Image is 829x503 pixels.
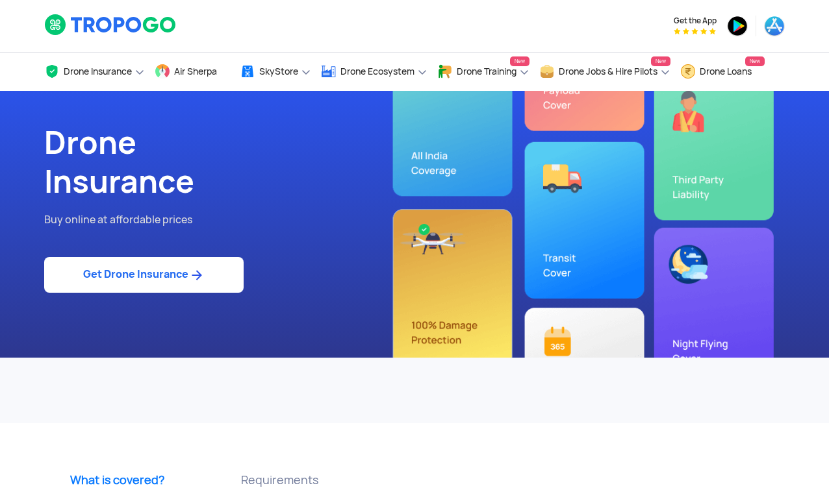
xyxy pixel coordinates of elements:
[259,66,298,77] span: SkyStore
[727,16,748,36] img: ic_playstore.png
[651,56,670,66] span: New
[64,66,132,77] span: Drone Insurance
[764,16,785,36] img: ic_appstore.png
[41,472,194,488] p: What is covered?
[680,53,765,91] a: Drone LoansNew
[44,123,405,201] h1: Drone Insurance
[188,267,205,283] img: ic_arrow_forward_blue.svg
[155,53,230,91] a: Air Sherpa
[44,257,244,293] a: Get Drone Insurance
[674,28,716,34] img: App Raking
[44,14,177,36] img: logoHeader.svg
[321,53,427,91] a: Drone Ecosystem
[174,66,217,77] span: Air Sherpa
[203,472,356,488] p: Requirements
[240,53,311,91] a: SkyStore
[437,53,529,91] a: Drone TrainingNew
[510,56,529,66] span: New
[340,66,414,77] span: Drone Ecosystem
[457,66,517,77] span: Drone Training
[44,212,405,228] p: Buy online at affordable prices
[674,16,717,26] span: Get the App
[559,66,657,77] span: Drone Jobs & Hire Pilots
[539,53,670,91] a: Drone Jobs & Hire PilotsNew
[745,56,765,66] span: New
[44,53,145,91] a: Drone Insurance
[700,66,752,77] span: Drone Loans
